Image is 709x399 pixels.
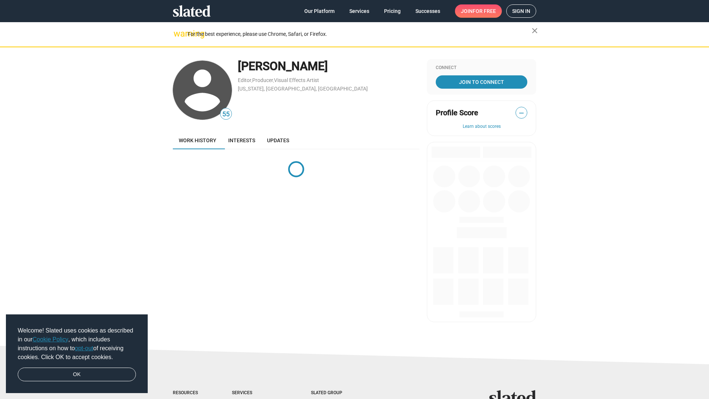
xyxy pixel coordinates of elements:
div: Resources [173,390,202,396]
mat-icon: close [530,26,539,35]
a: Joinfor free [455,4,502,18]
a: Join To Connect [436,75,527,89]
span: for free [473,4,496,18]
mat-icon: warning [174,29,182,38]
span: Services [349,4,369,18]
div: For the best experience, please use Chrome, Safari, or Firefox. [188,29,532,39]
a: Interests [222,132,261,149]
div: [PERSON_NAME] [238,58,419,74]
a: Updates [261,132,295,149]
a: Pricing [378,4,407,18]
span: , [273,79,274,83]
span: — [516,108,527,118]
a: Work history [173,132,222,149]
a: [US_STATE], [GEOGRAPHIC_DATA], [GEOGRAPHIC_DATA] [238,86,368,92]
span: Sign in [512,5,530,17]
a: dismiss cookie message [18,368,136,382]
span: Pricing [384,4,401,18]
a: Successes [410,4,446,18]
span: Updates [267,137,289,143]
a: Sign in [506,4,536,18]
a: Visual Effects Artist [274,77,319,83]
span: , [251,79,252,83]
div: Connect [436,65,527,71]
span: Our Platform [304,4,335,18]
span: Work history [179,137,216,143]
span: Join To Connect [437,75,526,89]
a: Services [343,4,375,18]
div: Slated Group [311,390,361,396]
span: Successes [415,4,440,18]
span: Interests [228,137,255,143]
a: Our Platform [298,4,340,18]
div: cookieconsent [6,314,148,393]
a: opt-out [75,345,93,351]
button: Learn about scores [436,124,527,130]
div: Services [232,390,281,396]
span: 55 [220,109,232,119]
span: Profile Score [436,108,478,118]
span: Join [461,4,496,18]
span: Welcome! Slated uses cookies as described in our , which includes instructions on how to of recei... [18,326,136,362]
a: Cookie Policy [32,336,68,342]
a: Producer [252,77,273,83]
a: Editor [238,77,251,83]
